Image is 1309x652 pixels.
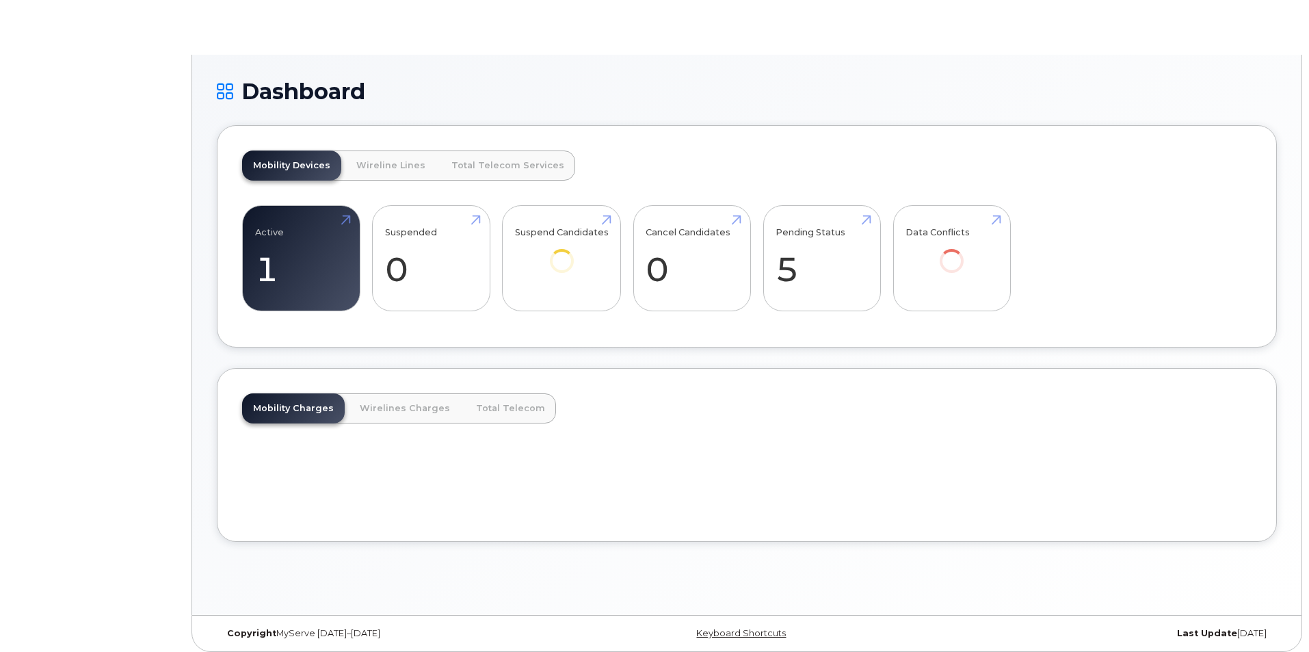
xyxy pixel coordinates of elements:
[385,213,477,304] a: Suspended 0
[255,213,347,304] a: Active 1
[217,628,570,639] div: MyServe [DATE]–[DATE]
[905,213,998,292] a: Data Conflicts
[465,393,556,423] a: Total Telecom
[923,628,1277,639] div: [DATE]
[515,213,609,292] a: Suspend Candidates
[646,213,738,304] a: Cancel Candidates 0
[440,151,575,181] a: Total Telecom Services
[1177,628,1237,638] strong: Last Update
[349,393,461,423] a: Wirelines Charges
[217,79,1277,103] h1: Dashboard
[345,151,436,181] a: Wireline Lines
[242,393,345,423] a: Mobility Charges
[696,628,786,638] a: Keyboard Shortcuts
[776,213,868,304] a: Pending Status 5
[227,628,276,638] strong: Copyright
[242,151,341,181] a: Mobility Devices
